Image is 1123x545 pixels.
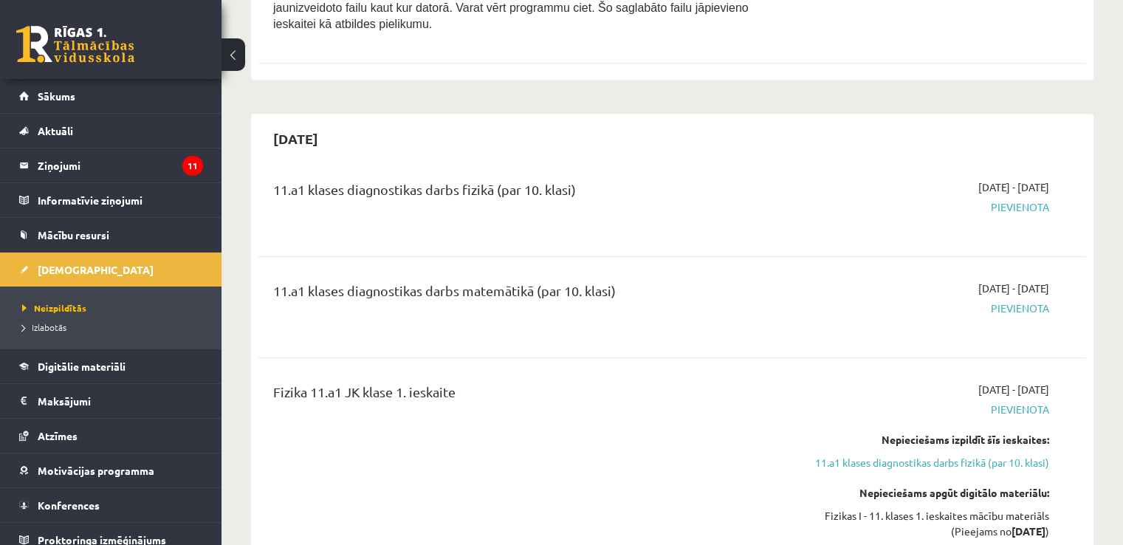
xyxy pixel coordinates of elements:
[38,429,78,442] span: Atzīmes
[22,302,86,314] span: Neizpildītās
[978,382,1049,397] span: [DATE] - [DATE]
[806,508,1049,539] div: Fizikas I - 11. klases 1. ieskaites mācību materiāls (Pieejams no )
[1012,524,1045,538] strong: [DATE]
[273,281,783,308] div: 11.a1 klases diagnostikas darbs matemātikā (par 10. klasi)
[19,453,203,487] a: Motivācijas programma
[38,124,73,137] span: Aktuāli
[38,464,154,477] span: Motivācijas programma
[806,485,1049,501] div: Nepieciešams apgūt digitālo materiālu:
[16,26,134,63] a: Rīgas 1. Tālmācības vidusskola
[38,384,203,418] legend: Maksājumi
[19,218,203,252] a: Mācību resursi
[19,488,203,522] a: Konferences
[273,382,783,409] div: Fizika 11.a1 JK klase 1. ieskaite
[806,301,1049,316] span: Pievienota
[19,148,203,182] a: Ziņojumi11
[22,321,66,333] span: Izlabotās
[38,148,203,182] legend: Ziņojumi
[258,121,333,156] h2: [DATE]
[19,183,203,217] a: Informatīvie ziņojumi
[38,183,203,217] legend: Informatīvie ziņojumi
[19,384,203,418] a: Maksājumi
[19,253,203,287] a: [DEMOGRAPHIC_DATA]
[978,281,1049,296] span: [DATE] - [DATE]
[22,321,207,334] a: Izlabotās
[978,179,1049,195] span: [DATE] - [DATE]
[38,263,154,276] span: [DEMOGRAPHIC_DATA]
[806,432,1049,448] div: Nepieciešams izpildīt šīs ieskaites:
[19,419,203,453] a: Atzīmes
[19,79,203,113] a: Sākums
[38,228,109,241] span: Mācību resursi
[22,301,207,315] a: Neizpildītās
[806,402,1049,417] span: Pievienota
[38,498,100,512] span: Konferences
[273,179,783,207] div: 11.a1 klases diagnostikas darbs fizikā (par 10. klasi)
[806,199,1049,215] span: Pievienota
[19,349,203,383] a: Digitālie materiāli
[38,360,126,373] span: Digitālie materiāli
[806,455,1049,470] a: 11.a1 klases diagnostikas darbs fizikā (par 10. klasi)
[182,156,203,176] i: 11
[19,114,203,148] a: Aktuāli
[38,89,75,103] span: Sākums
